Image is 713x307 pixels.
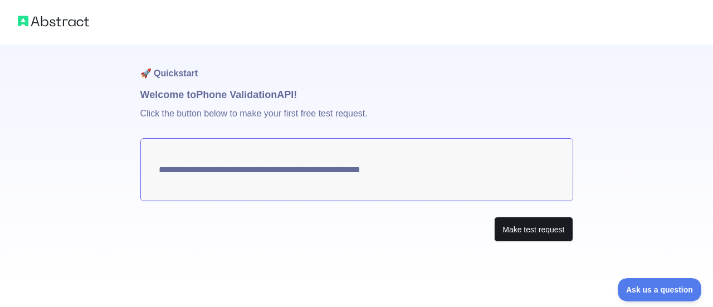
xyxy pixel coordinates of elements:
p: Click the button below to make your first free test request. [140,103,573,138]
h1: 🚀 Quickstart [140,45,573,87]
button: Make test request [494,217,573,242]
img: Abstract logo [18,13,89,29]
h1: Welcome to Phone Validation API! [140,87,573,103]
iframe: Toggle Customer Support [618,278,702,301]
